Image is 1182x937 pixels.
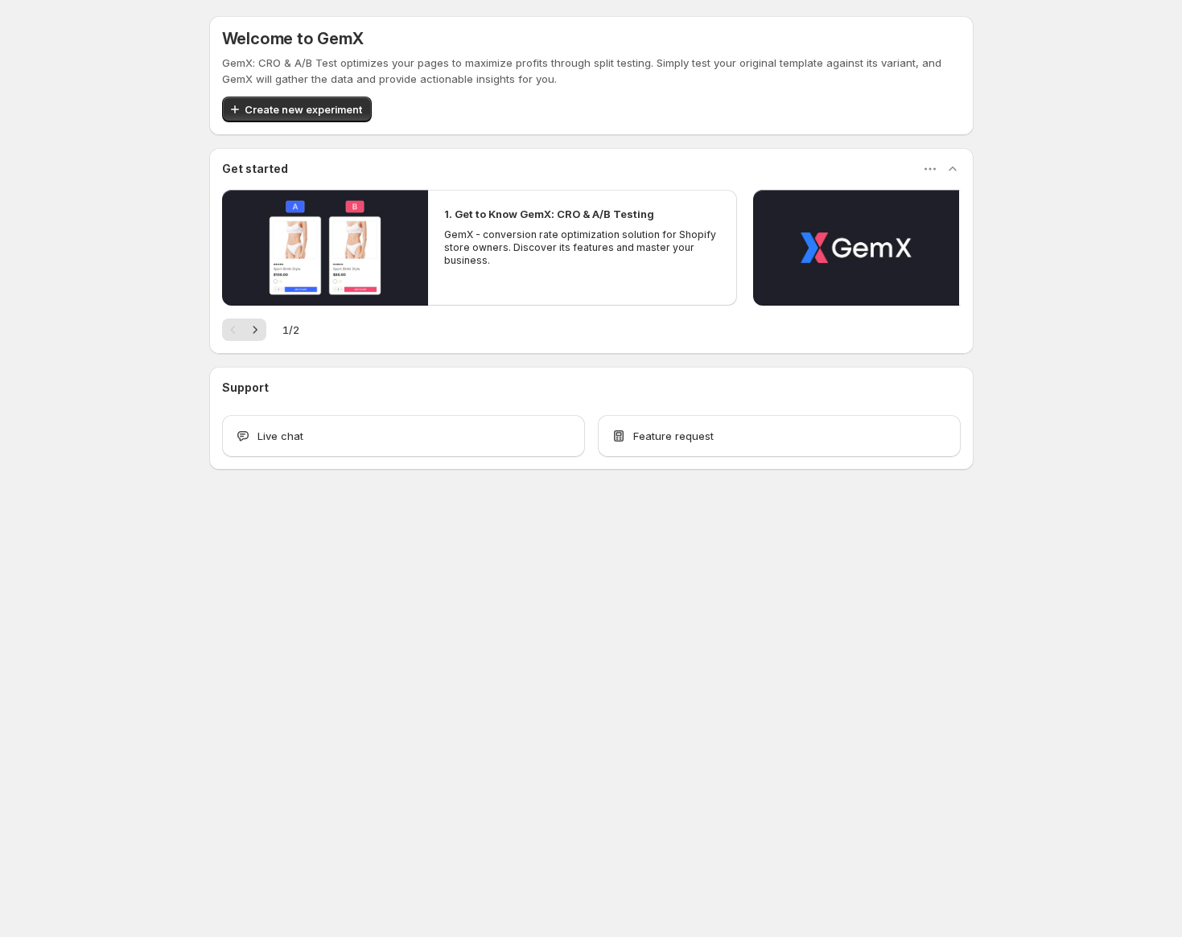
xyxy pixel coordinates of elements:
[444,206,654,222] h2: 1. Get to Know GemX: CRO & A/B Testing
[222,380,269,396] h3: Support
[444,228,721,267] p: GemX - conversion rate optimization solution for Shopify store owners. Discover its features and ...
[222,97,372,122] button: Create new experiment
[245,101,362,117] span: Create new experiment
[633,428,714,444] span: Feature request
[257,428,303,444] span: Live chat
[244,318,266,341] button: Next
[222,318,266,341] nav: Pagination
[222,29,364,48] h5: Welcome to GemX
[222,190,428,306] button: Play video
[753,190,959,306] button: Play video
[222,161,288,177] h3: Get started
[282,322,299,338] span: 1 / 2
[222,55,961,87] p: GemX: CRO & A/B Test optimizes your pages to maximize profits through split testing. Simply test ...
